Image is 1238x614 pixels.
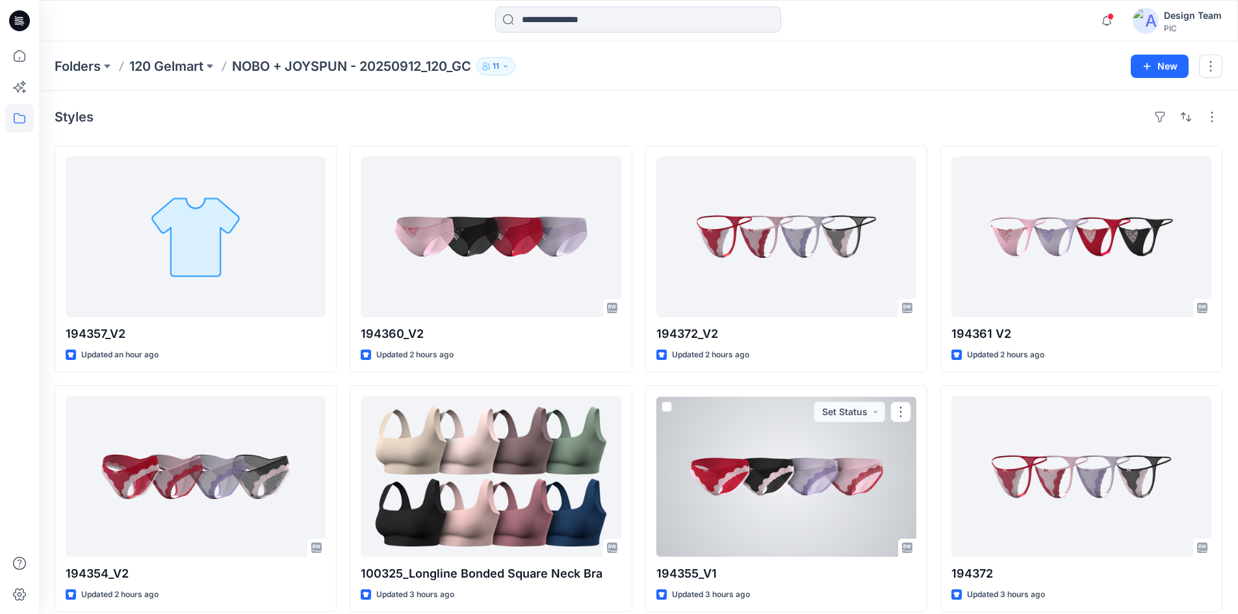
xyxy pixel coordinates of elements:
p: 194355_V1 [656,565,916,583]
p: Updated 3 hours ago [672,588,750,602]
a: 194372 [951,396,1211,557]
button: 11 [476,57,515,75]
p: Updated 3 hours ago [376,588,454,602]
p: 194357_V2 [66,325,326,343]
a: 194361 V2 [951,157,1211,317]
p: Updated an hour ago [81,348,159,362]
p: 194360_V2 [361,325,621,343]
a: 194354_V2 [66,396,326,557]
a: 194360_V2 [361,157,621,317]
p: 194372 [951,565,1211,583]
p: Updated 2 hours ago [672,348,749,362]
a: 194357_V2 [66,157,326,317]
a: 194372_V2 [656,157,916,317]
p: Updated 2 hours ago [376,348,454,362]
div: PIC [1164,23,1222,33]
p: 194361 V2 [951,325,1211,343]
p: 194372_V2 [656,325,916,343]
h4: Styles [55,109,94,125]
p: 100325_Longline Bonded Square Neck Bra [361,565,621,583]
p: Updated 3 hours ago [967,588,1045,602]
p: NOBO + JOYSPUN - 20250912_120_GC [232,57,471,75]
p: Updated 2 hours ago [81,588,159,602]
div: Design Team [1164,8,1222,23]
a: Folders [55,57,101,75]
p: 194354_V2 [66,565,326,583]
button: New [1131,55,1189,78]
img: avatar [1133,8,1159,34]
p: Updated 2 hours ago [967,348,1044,362]
a: 100325_Longline Bonded Square Neck Bra [361,396,621,557]
a: 120 Gelmart [129,57,203,75]
a: 194355_V1 [656,396,916,557]
p: 11 [493,59,499,73]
